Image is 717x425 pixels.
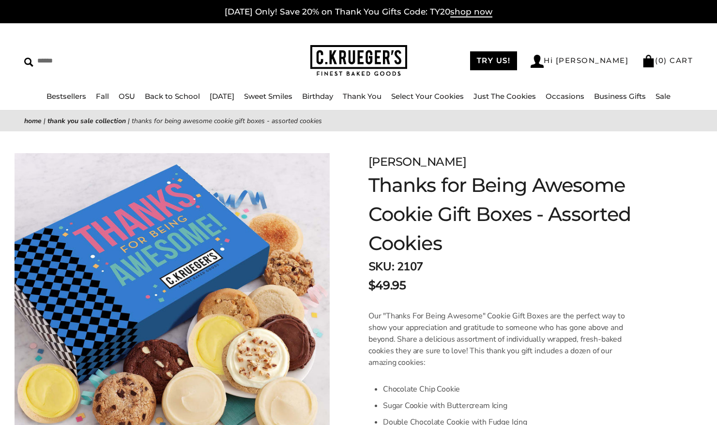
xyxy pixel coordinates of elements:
[119,92,135,101] a: OSU
[47,116,126,126] a: THANK YOU SALE COLLECTION
[368,153,669,171] div: [PERSON_NAME]
[368,259,394,274] strong: SKU:
[473,92,536,101] a: Just The Cookies
[96,92,109,101] a: Fall
[383,381,633,397] li: Chocolate Chip Cookie
[642,55,655,67] img: Bag
[368,310,633,368] p: Our "Thanks For Being Awesome" Cookie Gift Boxes are the perfect way to show your appreciation an...
[531,55,628,68] a: Hi [PERSON_NAME]
[132,116,322,126] span: Thanks for Being Awesome Cookie Gift Boxes - Assorted Cookies
[368,277,406,294] span: $49.95
[368,171,669,258] h1: Thanks for Being Awesome Cookie Gift Boxes - Assorted Cookies
[531,55,544,68] img: Account
[46,92,86,101] a: Bestsellers
[391,92,464,101] a: Select Your Cookies
[642,56,693,65] a: (0) CART
[450,7,492,17] span: shop now
[397,259,423,274] span: 2107
[24,53,182,68] input: Search
[383,397,633,414] li: Sugar Cookie with Buttercream Icing
[658,56,664,65] span: 0
[44,116,46,126] span: |
[24,58,33,67] img: Search
[210,92,234,101] a: [DATE]
[24,116,42,126] a: Home
[244,92,292,101] a: Sweet Smiles
[343,92,381,101] a: Thank You
[310,45,407,77] img: C.KRUEGER'S
[594,92,646,101] a: Business Gifts
[546,92,584,101] a: Occasions
[302,92,333,101] a: Birthday
[128,116,130,126] span: |
[24,115,693,126] nav: breadcrumbs
[225,7,492,17] a: [DATE] Only! Save 20% on Thank You Gifts Code: TY20shop now
[656,92,671,101] a: Sale
[470,51,518,70] a: TRY US!
[145,92,200,101] a: Back to School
